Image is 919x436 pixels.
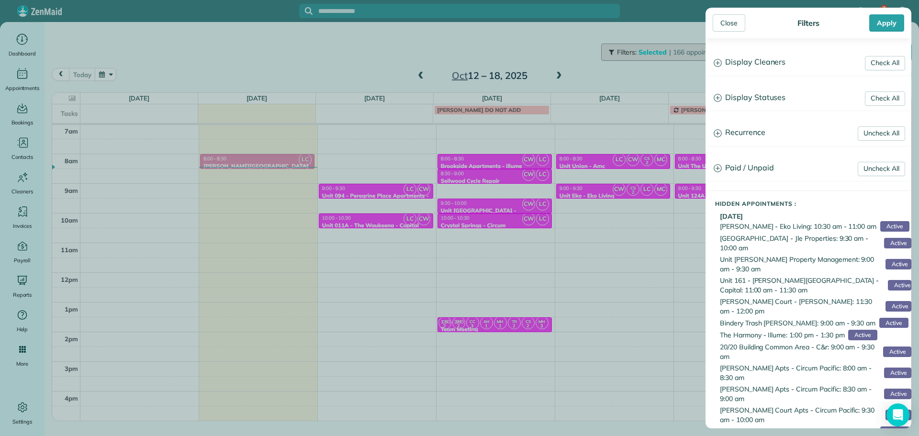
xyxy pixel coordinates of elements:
span: Active [888,280,911,291]
span: Active [879,318,908,328]
span: Active [884,368,911,378]
span: [PERSON_NAME] - Eko Living: 10:30 am - 11:00 am [720,222,876,231]
h5: Hidden Appointments : [715,201,911,207]
a: Display Statuses [706,86,911,110]
a: Display Cleaners [706,50,911,75]
span: Active [884,238,911,248]
span: [PERSON_NAME] Court Apts - Circum Pacific: 9:30 am - 10:00 am [720,405,882,425]
span: Bindery Trash [PERSON_NAME]: 9:00 am - 9:30 am [720,318,875,328]
span: Active [884,389,911,399]
span: Active [885,301,911,312]
a: Uncheck All [858,162,905,176]
span: [PERSON_NAME] Apts - Circum Pacific: 8:00 am - 8:30 am [720,363,880,382]
div: Close [713,14,745,32]
a: Check All [865,91,905,106]
span: Active [880,221,909,232]
span: [GEOGRAPHIC_DATA] - Jle Properties: 9:30 am - 10:00 am [720,234,880,253]
b: [DATE] [720,212,743,221]
span: Active [883,347,911,357]
span: Active [885,410,911,420]
div: Filters [795,18,822,28]
span: Active [848,330,877,340]
span: Unit 161 - [PERSON_NAME][GEOGRAPHIC_DATA] - Capital: 11:00 am - 11:30 am [720,276,884,295]
div: Apply [869,14,904,32]
a: Check All [865,56,905,70]
span: Active [885,259,911,269]
span: Unit [PERSON_NAME] Property Management: 9:00 am - 9:30 am [720,255,882,274]
a: Recurrence [706,121,911,145]
span: 20/20 Building Common Area - C&r: 9:00 am - 9:30 am [720,342,879,361]
span: [PERSON_NAME] Court - [PERSON_NAME]: 11:30 am - 12:00 pm [720,297,882,316]
a: Uncheck All [858,126,905,141]
span: [PERSON_NAME] Apts - Circum Pacific: 8:30 am - 9:00 am [720,384,880,403]
span: The Harmony - Illume: 1:00 pm - 1:30 pm [720,330,844,340]
div: Open Intercom Messenger [886,403,909,426]
a: Paid / Unpaid [706,156,911,180]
